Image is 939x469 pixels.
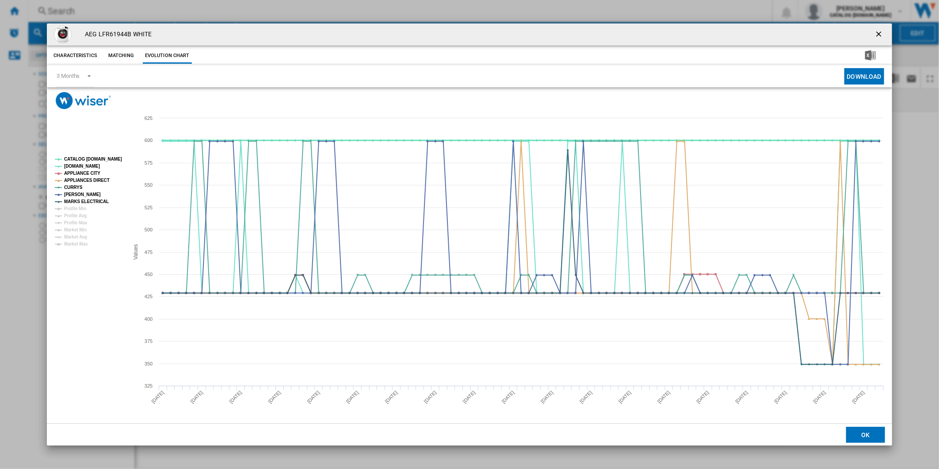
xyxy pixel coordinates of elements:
[540,390,554,404] tspan: [DATE]
[871,26,889,43] button: getI18NText('BUTTONS.CLOSE_DIALOG')
[618,390,632,404] tspan: [DATE]
[773,390,788,404] tspan: [DATE]
[145,383,153,388] tspan: 325
[56,92,111,109] img: logo_wiser_300x94.png
[150,390,165,404] tspan: [DATE]
[657,390,671,404] tspan: [DATE]
[267,390,282,404] tspan: [DATE]
[851,48,890,64] button: Download in Excel
[64,242,88,246] tspan: Market Max
[844,68,884,85] button: Download
[64,192,101,197] tspan: [PERSON_NAME]
[64,199,109,204] tspan: MARKS ELECTRICAL
[47,23,892,446] md-dialog: Product popup
[190,390,204,404] tspan: [DATE]
[133,244,139,260] tspan: Values
[145,138,153,143] tspan: 600
[145,227,153,232] tspan: 500
[734,390,749,404] tspan: [DATE]
[865,50,876,61] img: excel-24x24.png
[423,390,438,404] tspan: [DATE]
[64,178,110,183] tspan: APPLIANCES DIRECT
[462,390,477,404] tspan: [DATE]
[145,361,153,366] tspan: 350
[64,164,100,169] tspan: [DOMAIN_NAME]
[579,390,593,404] tspan: [DATE]
[64,206,86,211] tspan: Profile Min
[145,316,153,322] tspan: 400
[64,213,87,218] tspan: Profile Avg
[813,390,827,404] tspan: [DATE]
[345,390,360,404] tspan: [DATE]
[874,30,885,40] ng-md-icon: getI18NText('BUTTONS.CLOSE_DIALOG')
[306,390,321,404] tspan: [DATE]
[57,73,80,79] div: 3 Months
[64,185,83,190] tspan: CURRYS
[695,390,710,404] tspan: [DATE]
[145,272,153,277] tspan: 450
[145,250,153,255] tspan: 475
[64,234,87,239] tspan: Market Avg
[501,390,515,404] tspan: [DATE]
[846,427,885,443] button: OK
[145,205,153,210] tspan: 525
[145,182,153,188] tspan: 550
[145,115,153,121] tspan: 625
[145,160,153,165] tspan: 575
[64,157,122,161] tspan: CATALOG [DOMAIN_NAME]
[80,30,152,39] h4: AEG LFR61944B WHITE
[64,220,88,225] tspan: Profile Max
[54,26,72,43] img: AEG-lfr61944b-1.jpg
[851,390,866,404] tspan: [DATE]
[229,390,243,404] tspan: [DATE]
[64,171,100,176] tspan: APPLIANCE CITY
[384,390,399,404] tspan: [DATE]
[145,294,153,299] tspan: 425
[102,48,141,64] button: Matching
[64,227,87,232] tspan: Market Min
[143,48,192,64] button: Evolution chart
[51,48,99,64] button: Characteristics
[145,338,153,344] tspan: 375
